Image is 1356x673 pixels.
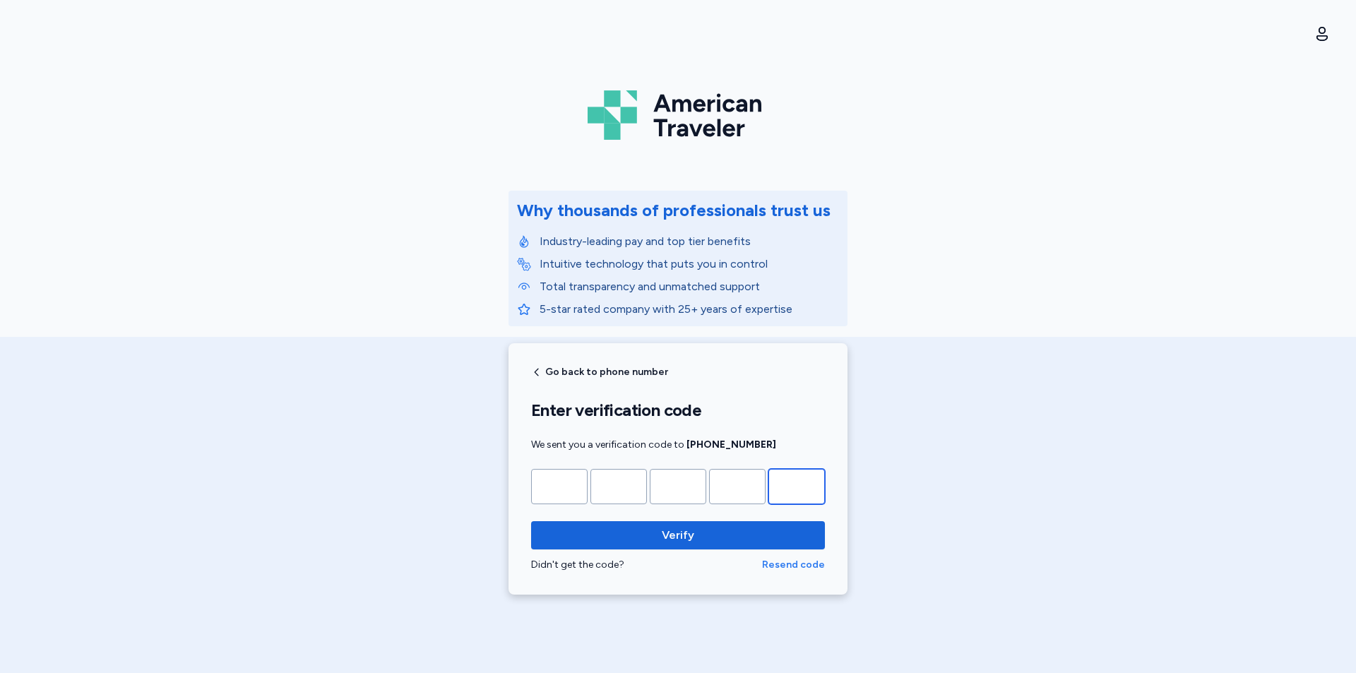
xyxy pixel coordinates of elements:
[588,85,768,145] img: Logo
[531,439,776,451] span: We sent you a verification code to
[709,469,766,504] input: Please enter OTP character 4
[540,278,839,295] p: Total transparency and unmatched support
[662,527,694,544] span: Verify
[545,367,668,377] span: Go back to phone number
[531,469,588,504] input: Please enter OTP character 1
[540,233,839,250] p: Industry-leading pay and top tier benefits
[540,301,839,318] p: 5-star rated company with 25+ years of expertise
[762,558,825,572] button: Resend code
[531,521,825,549] button: Verify
[768,469,825,504] input: Please enter OTP character 5
[531,400,825,421] h1: Enter verification code
[531,558,762,572] div: Didn't get the code?
[540,256,839,273] p: Intuitive technology that puts you in control
[517,199,831,222] div: Why thousands of professionals trust us
[650,469,706,504] input: Please enter OTP character 3
[590,469,647,504] input: Please enter OTP character 2
[686,439,776,451] strong: [PHONE_NUMBER]
[531,367,668,378] button: Go back to phone number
